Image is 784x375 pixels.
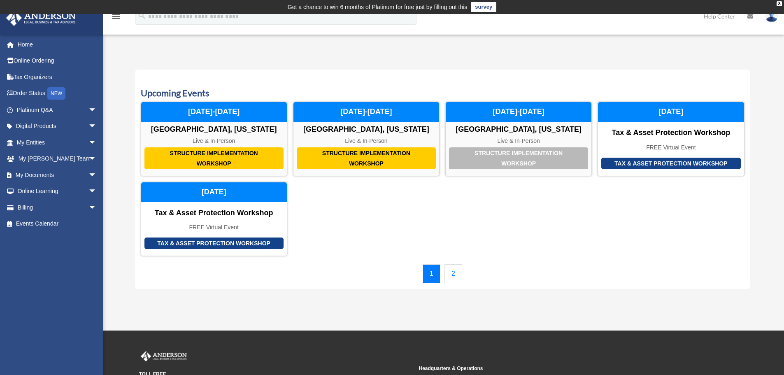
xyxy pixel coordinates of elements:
[141,137,287,144] div: Live & In-Person
[446,102,591,122] div: [DATE]-[DATE]
[293,102,439,122] div: [DATE]-[DATE]
[601,158,740,170] div: Tax & Asset Protection Workshop
[598,128,744,137] div: Tax & Asset Protection Workshop
[419,364,693,373] small: Headquarters & Operations
[141,209,287,218] div: Tax & Asset Protection Workshop
[297,147,436,169] div: Structure Implementation Workshop
[6,151,109,167] a: My [PERSON_NAME] Teamarrow_drop_down
[144,147,284,169] div: Structure Implementation Workshop
[141,182,287,256] a: Tax & Asset Protection Workshop Tax & Asset Protection Workshop FREE Virtual Event [DATE]
[141,182,287,202] div: [DATE]
[449,147,588,169] div: Structure Implementation Workshop
[293,102,440,176] a: Structure Implementation Workshop [GEOGRAPHIC_DATA], [US_STATE] Live & In-Person [DATE]-[DATE]
[777,1,782,6] div: close
[144,238,284,249] div: Tax & Asset Protection Workshop
[293,125,439,134] div: [GEOGRAPHIC_DATA], [US_STATE]
[88,199,105,216] span: arrow_drop_down
[88,183,105,200] span: arrow_drop_down
[88,151,105,168] span: arrow_drop_down
[6,167,109,183] a: My Documentsarrow_drop_down
[47,87,65,100] div: NEW
[471,2,496,12] a: survey
[598,102,744,122] div: [DATE]
[141,102,287,122] div: [DATE]-[DATE]
[141,87,744,100] h3: Upcoming Events
[6,134,109,151] a: My Entitiesarrow_drop_down
[141,224,287,231] div: FREE Virtual Event
[446,125,591,134] div: [GEOGRAPHIC_DATA], [US_STATE]
[288,2,468,12] div: Get a chance to win 6 months of Platinum for free just by filling out this
[111,14,121,21] a: menu
[88,167,105,184] span: arrow_drop_down
[446,137,591,144] div: Live & In-Person
[137,11,147,20] i: search
[765,10,778,22] img: User Pic
[111,12,121,21] i: menu
[444,264,462,283] a: 2
[6,216,105,232] a: Events Calendar
[6,36,109,53] a: Home
[6,85,109,102] a: Order StatusNEW
[6,53,109,69] a: Online Ordering
[4,10,78,26] img: Anderson Advisors Platinum Portal
[598,144,744,151] div: FREE Virtual Event
[598,102,744,176] a: Tax & Asset Protection Workshop Tax & Asset Protection Workshop FREE Virtual Event [DATE]
[6,118,109,135] a: Digital Productsarrow_drop_down
[6,69,109,85] a: Tax Organizers
[423,264,440,283] a: 1
[6,102,109,118] a: Platinum Q&Aarrow_drop_down
[88,102,105,119] span: arrow_drop_down
[293,137,439,144] div: Live & In-Person
[6,199,109,216] a: Billingarrow_drop_down
[88,118,105,135] span: arrow_drop_down
[445,102,592,176] a: Structure Implementation Workshop [GEOGRAPHIC_DATA], [US_STATE] Live & In-Person [DATE]-[DATE]
[141,102,287,176] a: Structure Implementation Workshop [GEOGRAPHIC_DATA], [US_STATE] Live & In-Person [DATE]-[DATE]
[6,183,109,200] a: Online Learningarrow_drop_down
[141,125,287,134] div: [GEOGRAPHIC_DATA], [US_STATE]
[139,351,188,362] img: Anderson Advisors Platinum Portal
[88,134,105,151] span: arrow_drop_down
